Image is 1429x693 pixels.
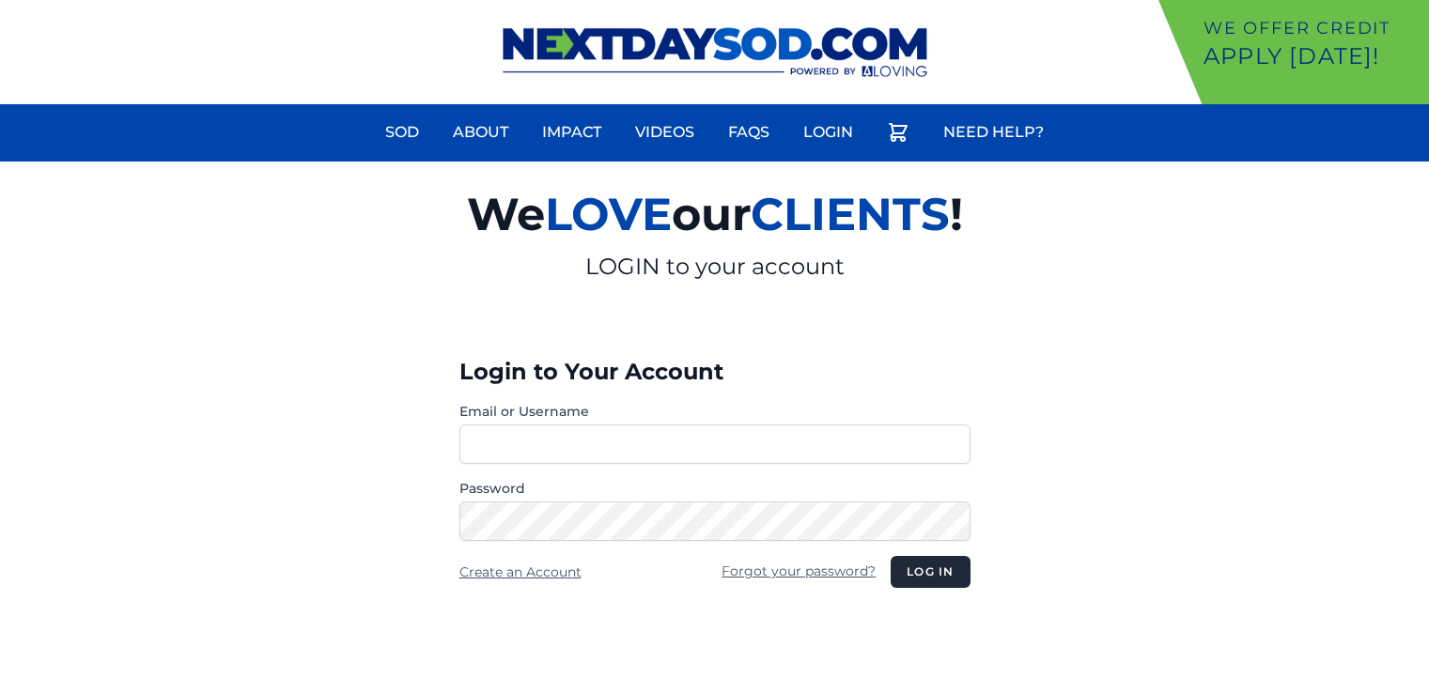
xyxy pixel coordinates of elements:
p: We offer Credit [1204,15,1421,41]
p: Apply [DATE]! [1204,41,1421,71]
p: LOGIN to your account [249,252,1181,282]
h3: Login to Your Account [459,357,971,387]
a: Need Help? [932,110,1055,155]
a: Create an Account [459,563,582,580]
h2: We our ! [249,177,1181,252]
span: LOVE [545,187,672,241]
a: Sod [374,110,430,155]
a: Forgot your password? [722,562,876,579]
a: Impact [531,110,613,155]
button: Log in [891,556,970,588]
a: Login [792,110,864,155]
label: Email or Username [459,402,971,421]
a: FAQs [717,110,781,155]
span: CLIENTS [751,187,950,241]
label: Password [459,479,971,498]
a: Videos [624,110,706,155]
a: About [442,110,520,155]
